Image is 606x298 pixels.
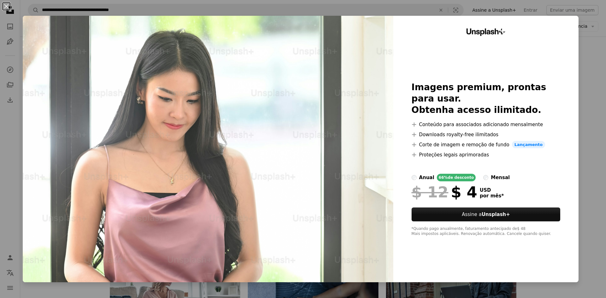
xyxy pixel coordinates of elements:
li: Proteções legais aprimoradas [412,151,561,159]
div: anual [419,174,434,181]
span: Lançamento [512,141,545,149]
div: 66% de desconto [437,174,476,181]
span: por mês * [480,193,504,199]
span: $ 12 [412,184,449,200]
input: anual66%de desconto [412,175,417,180]
div: mensal [491,174,510,181]
h2: Imagens premium, prontas para usar. Obtenha acesso ilimitado. [412,82,561,116]
li: Downloads royalty-free ilimitados [412,131,561,138]
li: Conteúdo para associados adicionado mensalmente [412,121,561,128]
span: USD [480,187,504,193]
strong: Unsplash+ [482,212,510,217]
div: *Quando pago anualmente, faturamento antecipado de $ 48 Mais impostos aplicáveis. Renovação autom... [412,226,561,237]
button: Assine aUnsplash+ [412,207,561,221]
div: $ 4 [412,184,477,200]
input: mensal [483,175,488,180]
li: Corte de imagem e remoção de fundo [412,141,561,149]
